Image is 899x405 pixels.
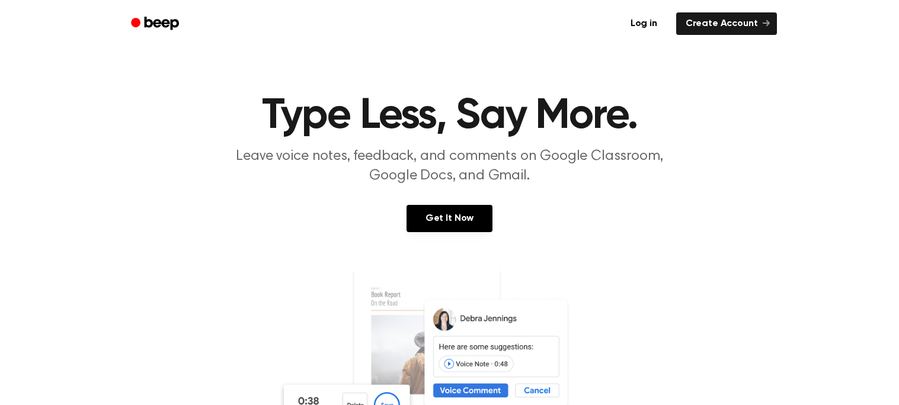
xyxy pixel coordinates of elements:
[676,12,777,35] a: Create Account
[146,95,753,137] h1: Type Less, Say More.
[407,205,492,232] a: Get It Now
[123,12,190,36] a: Beep
[619,10,669,37] a: Log in
[222,147,677,186] p: Leave voice notes, feedback, and comments on Google Classroom, Google Docs, and Gmail.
